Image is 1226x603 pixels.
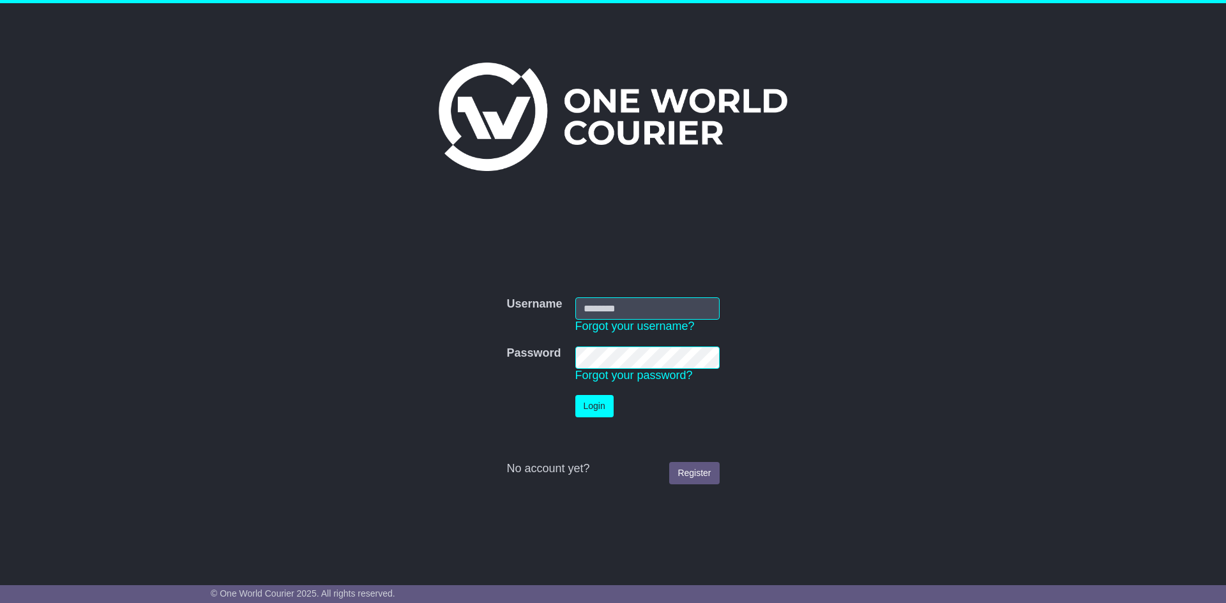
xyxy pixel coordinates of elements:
a: Forgot your password? [575,369,693,382]
label: Password [506,346,561,361]
span: © One World Courier 2025. All rights reserved. [211,588,395,599]
button: Login [575,395,614,417]
a: Forgot your username? [575,320,695,332]
img: One World [439,63,787,171]
div: No account yet? [506,462,719,476]
a: Register [669,462,719,484]
label: Username [506,297,562,311]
